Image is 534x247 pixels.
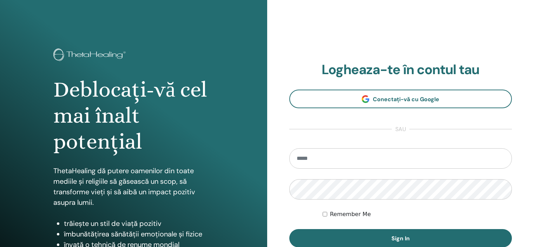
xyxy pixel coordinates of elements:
[330,210,371,219] label: Remember Me
[391,235,410,242] span: Sign In
[289,90,512,108] a: Conectați-vă cu Google
[289,62,512,78] h2: Logheaza-te în contul tau
[53,77,214,155] h1: Deblocați-vă cel mai înalt potențial
[323,210,512,219] div: Keep me authenticated indefinitely or until I manually logout
[64,218,214,229] li: trăiește un stil de viață pozitiv
[392,125,409,134] span: sau
[53,165,214,208] p: ThetaHealing dă putere oamenilor din toate mediile și religiile să găsească un scop, să transform...
[64,229,214,239] li: îmbunătățirea sănătății emoționale și fizice
[373,96,439,103] span: Conectați-vă cu Google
